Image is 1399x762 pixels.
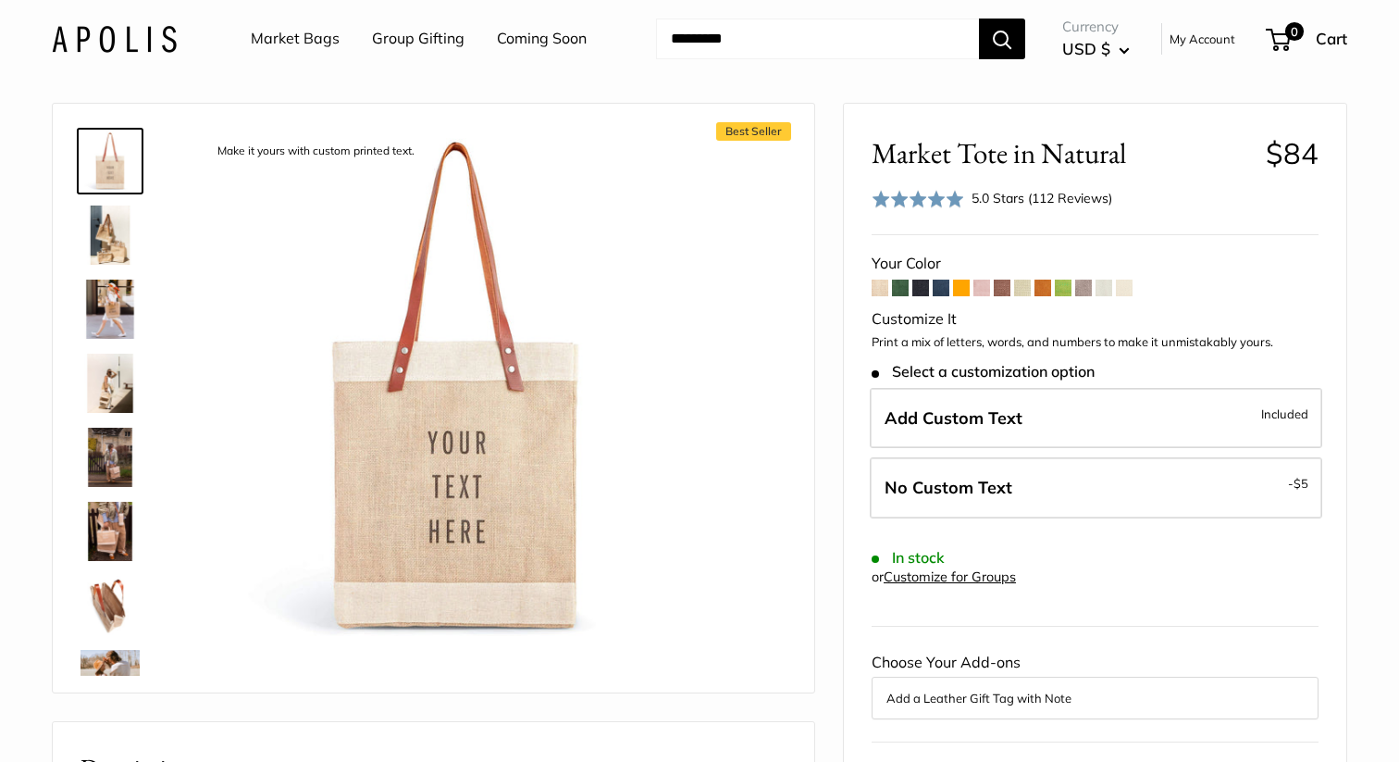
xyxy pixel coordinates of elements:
span: Add Custom Text [885,407,1022,429]
img: Market Tote in Natural [80,650,140,709]
span: Cart [1316,29,1347,48]
span: USD $ [1062,39,1110,58]
span: Best Seller [716,122,791,141]
img: description_Make it yours with custom printed text. [80,131,140,191]
span: 0 [1285,22,1304,41]
span: Included [1261,403,1308,425]
button: Add a Leather Gift Tag with Note [886,687,1304,709]
img: description_Make it yours with custom printed text. [201,131,712,643]
a: Customize for Groups [884,568,1016,585]
a: Home [52,61,88,78]
img: description_The Original Market bag in its 4 native styles [80,206,140,265]
span: $5 [1294,476,1308,491]
div: Customize It [872,306,1319,333]
a: Market Tote in Natural [77,276,143,343]
span: Market Tote in Natural [201,61,333,78]
span: Market Tote in Natural [872,136,1252,170]
a: My Account [1170,28,1235,50]
input: Search... [656,19,979,59]
label: Add Custom Text [870,388,1322,449]
a: Market Bags [106,61,182,78]
img: Apolis [52,25,177,52]
img: Market Tote in Natural [80,428,140,487]
div: Choose Your Add-ons [872,649,1319,719]
button: Search [979,19,1025,59]
a: Market Tote in Natural [77,646,143,713]
img: Market Tote in Natural [80,502,140,561]
img: description_Water resistant inner liner. [80,576,140,635]
span: Select a customization option [872,363,1095,381]
a: description_Water resistant inner liner. [77,572,143,639]
a: description_Effortless style that elevates every moment [77,350,143,417]
a: Market Tote in Natural [77,498,143,565]
img: Market Tote in Natural [80,280,140,339]
a: description_Make it yours with custom printed text. [77,128,143,194]
a: Market Bags [251,25,340,53]
a: Coming Soon [497,25,587,53]
div: Your Color [872,250,1319,278]
a: Market Tote in Natural [77,424,143,491]
a: 0 Cart [1268,24,1347,54]
span: In stock [872,549,945,567]
p: Print a mix of letters, words, and numbers to make it unmistakably yours. [872,333,1319,352]
span: - [1288,472,1308,494]
span: Currency [1062,14,1130,40]
a: description_The Original Market bag in its 4 native styles [77,202,143,269]
span: No Custom Text [885,477,1012,498]
div: 5.0 Stars (112 Reviews) [972,188,1112,208]
span: $84 [1266,135,1319,171]
label: Leave Blank [870,457,1322,518]
div: Make it yours with custom printed text. [208,139,424,164]
div: 5.0 Stars (112 Reviews) [872,185,1112,212]
button: USD $ [1062,34,1130,64]
img: description_Effortless style that elevates every moment [80,354,140,413]
a: Group Gifting [372,25,464,53]
div: or [872,565,1016,590]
